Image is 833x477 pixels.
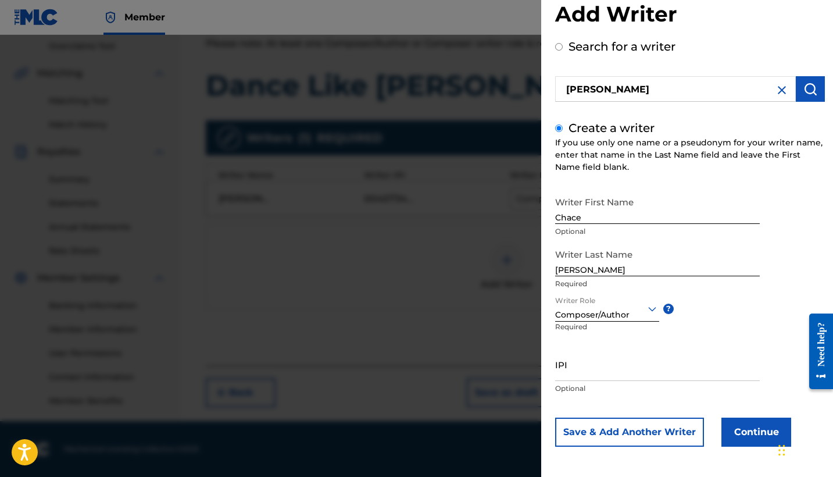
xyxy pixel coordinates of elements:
img: Search Works [803,82,817,96]
img: close [775,83,789,97]
button: Save & Add Another Writer [555,418,704,447]
iframe: Chat Widget [775,421,833,477]
p: Required [555,322,595,348]
img: Top Rightsholder [103,10,117,24]
label: Create a writer [569,121,655,135]
img: MLC Logo [14,9,59,26]
span: Member [124,10,165,24]
iframe: Resource Center [800,302,833,401]
label: Search for a writer [569,40,675,54]
div: If you use only one name or a pseudonym for your writer name, enter that name in the Last Name fi... [555,137,825,173]
p: Required [555,279,760,289]
span: ? [663,304,674,314]
div: Drag [778,433,785,468]
input: Search writer's name or IPI Number [555,76,796,102]
p: Optional [555,383,760,394]
p: Optional [555,226,760,237]
button: Continue [721,418,791,447]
